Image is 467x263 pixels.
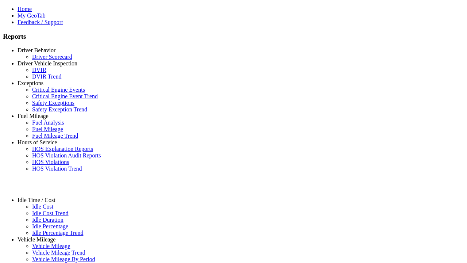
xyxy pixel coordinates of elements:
a: Vehicle Mileage By Period [32,256,95,262]
a: Feedback / Support [18,19,63,25]
a: HOS Violation Trend [32,165,82,172]
a: Idle Time / Cost [18,197,55,203]
a: Vehicle Mileage [32,243,70,249]
a: Fuel Mileage [32,126,63,132]
a: Idle Percentage [32,223,68,229]
h3: Reports [3,33,464,41]
a: DVIR [32,67,46,73]
a: Fuel Analysis [32,119,64,126]
a: Exceptions [18,80,43,86]
a: Idle Cost [32,203,53,210]
a: Critical Engine Events [32,87,85,93]
a: HOS Violations [32,159,69,165]
a: Driver Behavior [18,47,55,53]
a: Fuel Mileage Trend [32,133,78,139]
a: Safety Exception Trend [32,106,87,113]
a: My GeoTab [18,12,46,19]
a: Idle Percentage Trend [32,230,83,236]
a: Vehicle Mileage [18,236,55,243]
a: HOS Violation Audit Reports [32,152,101,159]
a: Idle Duration [32,217,63,223]
a: Hours of Service [18,139,57,145]
a: Driver Vehicle Inspection [18,60,77,66]
a: Idle Cost Trend [32,210,69,216]
a: Fuel Mileage [18,113,49,119]
a: DVIR Trend [32,73,61,80]
a: Driver Scorecard [32,54,72,60]
a: Vehicle Mileage Trend [32,249,85,256]
a: HOS Explanation Reports [32,146,93,152]
a: Safety Exceptions [32,100,74,106]
a: Home [18,6,32,12]
a: Critical Engine Event Trend [32,93,98,99]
